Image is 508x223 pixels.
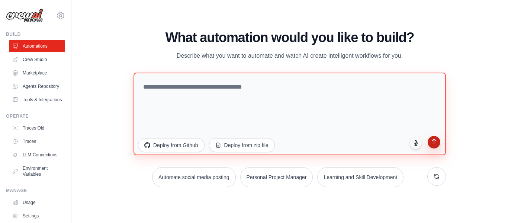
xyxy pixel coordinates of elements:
a: Traces [9,136,65,147]
img: Logo [6,9,43,23]
div: Operate [6,113,65,119]
button: Deploy from zip file [209,138,275,152]
button: Personal Project Manager [240,167,313,187]
a: Settings [9,210,65,222]
iframe: Chat Widget [471,187,508,223]
div: Manage [6,188,65,194]
a: Automations [9,40,65,52]
a: Traces Old [9,122,65,134]
a: Tools & Integrations [9,94,65,106]
button: Learning and Skill Development [317,167,403,187]
h1: What automation would you like to build? [134,30,446,45]
a: LLM Connections [9,149,65,161]
button: Deploy from Github [138,138,205,152]
a: Environment Variables [9,162,65,180]
a: Crew Studio [9,54,65,66]
button: Automate social media posting [152,167,236,187]
p: Describe what you want to automate and watch AI create intelligent workflows for you. [165,51,415,61]
div: Build [6,31,65,37]
a: Marketplace [9,67,65,79]
a: Agents Repository [9,80,65,92]
a: Usage [9,197,65,208]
